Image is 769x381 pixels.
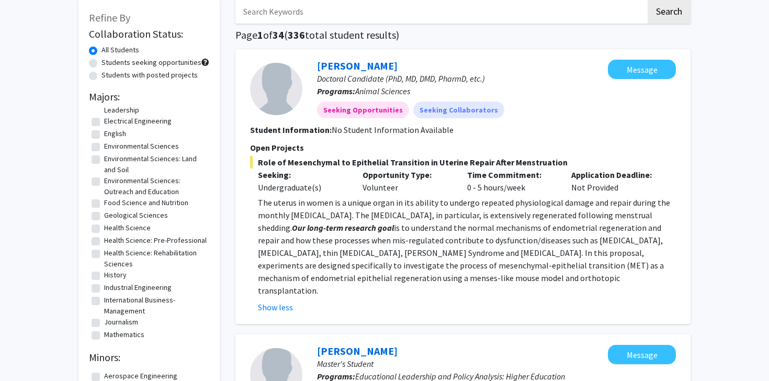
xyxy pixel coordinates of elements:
[363,169,451,181] p: Opportunity Type:
[459,169,564,194] div: 0 - 5 hours/week
[250,156,676,169] span: Role of Mesenchymal to Epithelial Transition in Uterine Repair After Menstruation
[257,28,263,41] span: 1
[89,351,209,364] h2: Minors:
[104,329,144,340] label: Mathematics
[89,91,209,103] h2: Majors:
[332,125,454,135] span: No Student Information Available
[258,181,347,194] div: Undergraduate(s)
[467,169,556,181] p: Time Commitment:
[101,70,198,81] label: Students with posted projects
[608,60,676,79] button: Message Marissa LaMartina
[104,222,151,233] label: Health Science
[8,334,44,373] iframe: Chat
[104,153,207,175] label: Environmental Sciences: Land and Soil
[563,169,668,194] div: Not Provided
[101,44,139,55] label: All Students
[571,169,660,181] p: Application Deadline:
[104,197,188,208] label: Food Science and Nutrition
[355,169,459,194] div: Volunteer
[104,141,179,152] label: Environmental Sciences
[288,28,305,41] span: 336
[104,116,172,127] label: Electrical Engineering
[104,295,207,317] label: International Business-Management
[317,73,485,84] span: Doctoral Candidate (PhD, MD, DMD, PharmD, etc.)
[355,86,410,96] span: Animal Sciences
[250,142,304,153] span: Open Projects
[317,344,398,357] a: [PERSON_NAME]
[608,345,676,364] button: Message Evan White
[104,317,138,328] label: Journalism
[89,28,209,40] h2: Collaboration Status:
[258,169,347,181] p: Seeking:
[104,248,207,270] label: Health Science: Rehabilitation Sciences
[250,125,332,135] b: Student Information:
[258,196,676,297] p: The uterus in women is a unique organ in its ability to undergo repeated physiological damage and...
[101,57,201,68] label: Students seeking opportunities
[258,301,293,313] button: Show less
[317,86,355,96] b: Programs:
[292,222,394,233] em: Our long-term research goal
[273,28,284,41] span: 34
[104,175,207,197] label: Environmental Sciences: Outreach and Education
[104,270,127,281] label: History
[317,102,409,118] mat-chip: Seeking Opportunities
[104,342,207,364] label: Mathematics: Actuarial Science and Mathematical Finance
[104,128,126,139] label: English
[104,210,168,221] label: Geological Sciences
[104,235,207,246] label: Health Science: Pre-Professional
[413,102,504,118] mat-chip: Seeking Collaborators
[317,358,374,369] span: Master's Student
[317,59,398,72] a: [PERSON_NAME]
[235,29,691,41] h1: Page of ( total student results)
[104,282,172,293] label: Industrial Engineering
[89,11,130,24] span: Refine By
